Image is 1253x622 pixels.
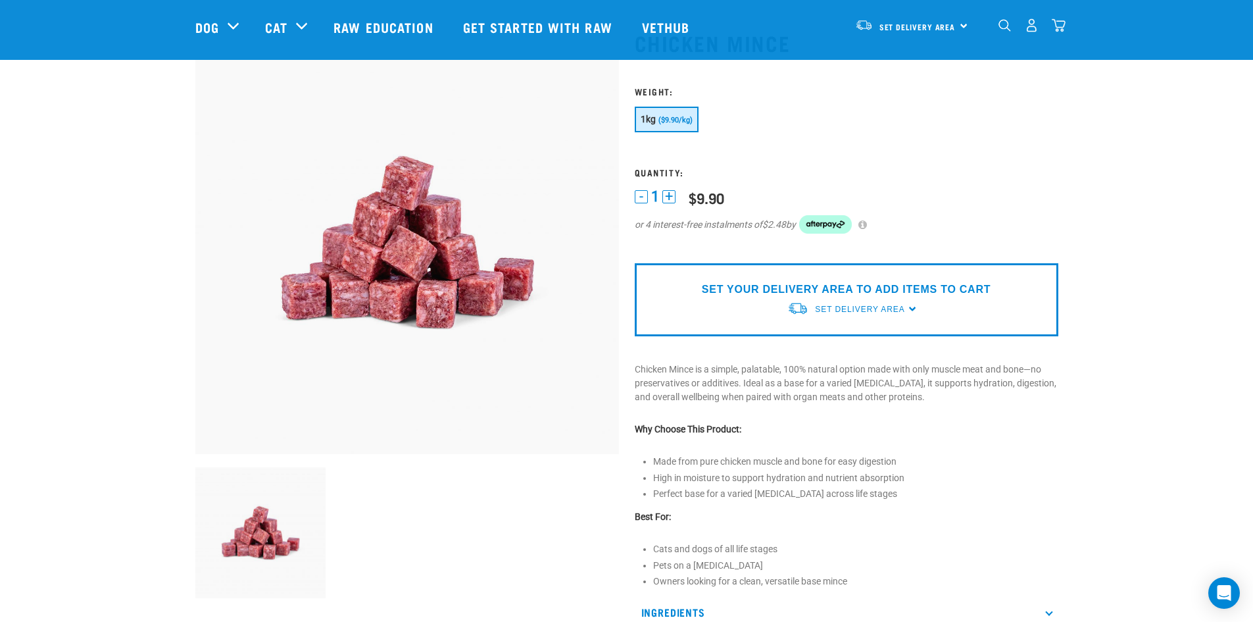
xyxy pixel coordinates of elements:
[879,24,956,29] span: Set Delivery Area
[195,467,326,598] img: Chicken M Ince 1613
[689,190,724,206] div: $9.90
[1208,577,1240,609] div: Open Intercom Messenger
[702,282,991,298] p: SET YOUR DELIVERY AREA TO ADD ITEMS TO CART
[635,86,1058,96] h3: Weight:
[653,559,1058,573] p: Pets on a [MEDICAL_DATA]
[787,301,808,315] img: van-moving.png
[653,455,1058,469] p: Made from pure chicken muscle and bone for easy digestion
[195,17,219,37] a: Dog
[1052,18,1066,32] img: home-icon@2x.png
[635,190,648,203] button: -
[662,190,676,203] button: +
[799,215,852,234] img: Afterpay
[815,305,904,314] span: Set Delivery Area
[658,116,693,124] span: ($9.90/kg)
[629,1,706,53] a: Vethub
[651,190,659,203] span: 1
[998,19,1011,32] img: home-icon-1@2x.png
[635,107,699,132] button: 1kg ($9.90/kg)
[1025,18,1039,32] img: user.png
[653,575,1058,588] p: Owners looking for a clean, versatile base mince
[641,114,656,124] span: 1kg
[653,542,1058,556] p: Cats and dogs of all life stages
[653,471,1058,485] p: High in moisture to support hydration and nutrient absorption
[450,1,629,53] a: Get started with Raw
[635,215,1058,234] div: or 4 interest-free instalments of by
[855,19,873,31] img: van-moving.png
[635,167,1058,177] h3: Quantity:
[320,1,449,53] a: Raw Education
[635,424,741,434] strong: Why Choose This Product:
[195,30,619,454] img: Chicken M Ince 1613
[635,363,1058,404] p: Chicken Mince is a simple, palatable, 100% natural option made with only muscle meat and bone—no ...
[635,511,671,522] strong: Best For:
[762,218,786,232] span: $2.48
[265,17,287,37] a: Cat
[653,487,1058,501] p: Perfect base for a varied [MEDICAL_DATA] across life stages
